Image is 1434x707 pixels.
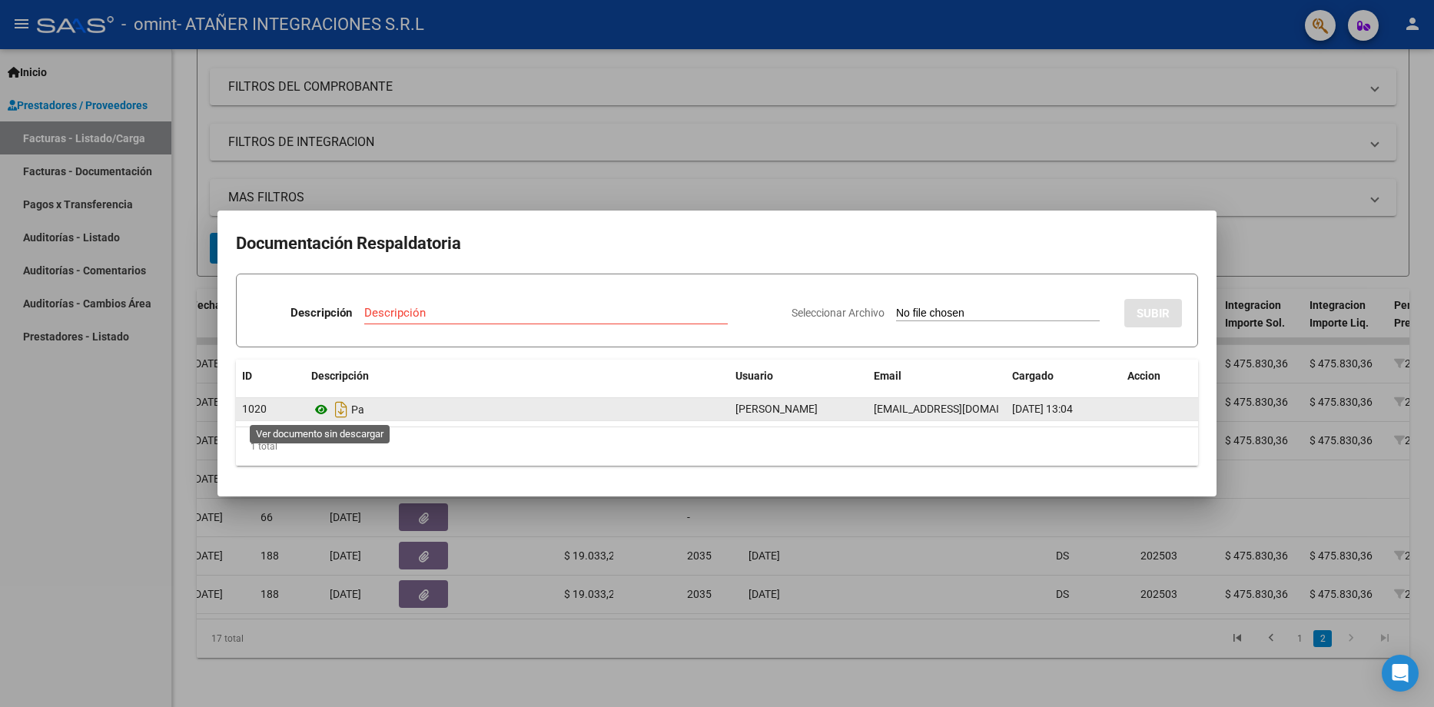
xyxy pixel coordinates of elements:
span: ID [242,370,252,382]
span: Usuario [735,370,773,382]
datatable-header-cell: Usuario [729,360,868,393]
datatable-header-cell: Accion [1121,360,1198,393]
span: [DATE] 13:04 [1012,403,1073,415]
h2: Documentación Respaldatoria [236,229,1198,258]
span: SUBIR [1137,307,1170,320]
span: Seleccionar Archivo [792,307,885,319]
span: 1020 [242,403,267,415]
span: Email [874,370,901,382]
span: Descripción [311,370,369,382]
div: Pa [311,397,723,422]
datatable-header-cell: Email [868,360,1006,393]
span: [PERSON_NAME] [735,403,818,415]
span: Cargado [1012,370,1054,382]
span: Accion [1127,370,1160,382]
datatable-header-cell: Cargado [1006,360,1121,393]
datatable-header-cell: Descripción [305,360,729,393]
span: [EMAIL_ADDRESS][DOMAIN_NAME] [874,403,1044,415]
button: SUBIR [1124,299,1182,327]
i: Descargar documento [331,397,351,422]
p: Descripción [290,304,352,322]
datatable-header-cell: ID [236,360,305,393]
div: 1 total [236,427,1198,466]
div: Open Intercom Messenger [1382,655,1419,692]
